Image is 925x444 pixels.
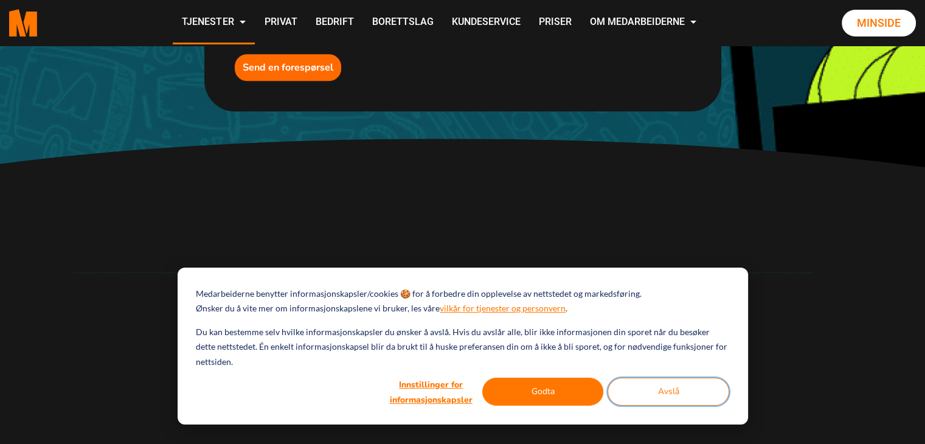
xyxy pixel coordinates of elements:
p: Ønsker du å vite mer om informasjonskapslene vi bruker, les våre . [196,301,567,316]
button: Avslå [608,378,729,406]
a: Bedrift [306,1,362,44]
button: Innstillinger for informasjonskapsler [384,378,478,406]
a: Minside [842,10,916,36]
p: Du kan bestemme selv hvilke informasjonskapsler du ønsker å avslå. Hvis du avslår alle, blir ikke... [196,325,729,370]
a: Privat [255,1,306,44]
a: Kundeservice [442,1,529,44]
button: Send en forespørsel [235,54,341,81]
a: vilkår for tjenester og personvern [440,301,566,316]
button: Godta [482,378,604,406]
a: Om Medarbeiderne [580,1,705,44]
div: Cookie banner [178,268,748,425]
a: Priser [529,1,580,44]
b: Send en forespørsel [243,61,333,74]
a: Borettslag [362,1,442,44]
p: Medarbeiderne benytter informasjonskapsler/cookies 🍪 for å forbedre din opplevelse av nettstedet ... [196,286,642,302]
a: Tjenester [173,1,255,44]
